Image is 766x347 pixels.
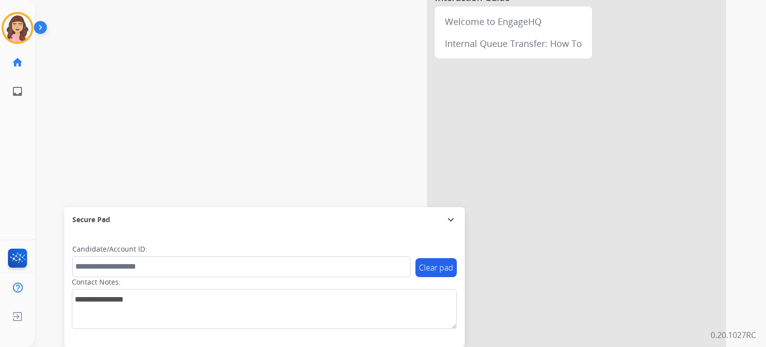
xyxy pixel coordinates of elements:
[439,10,588,32] div: Welcome to EngageHQ
[439,32,588,54] div: Internal Queue Transfer: How To
[11,56,23,68] mat-icon: home
[72,244,147,254] label: Candidate/Account ID:
[445,214,457,226] mat-icon: expand_more
[11,85,23,97] mat-icon: inbox
[711,329,756,341] p: 0.20.1027RC
[72,215,110,225] span: Secure Pad
[415,258,457,277] button: Clear pad
[72,277,121,287] label: Contact Notes:
[3,14,31,42] img: avatar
